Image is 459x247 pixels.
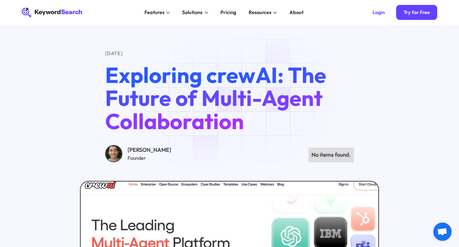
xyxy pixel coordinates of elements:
a: Login [365,5,392,20]
div: [PERSON_NAME] [128,146,171,154]
a: Pricing [217,7,240,17]
div: Pricing [220,9,236,16]
div: Open chat [433,223,452,241]
div: Features [144,9,164,16]
div: Founder [128,154,171,162]
a: Try for Free [396,5,438,20]
div: Login [373,9,385,15]
div: No items found. [312,151,351,159]
span: Exploring crewAI: The Future of Multi-Agent Collaboration [105,61,326,135]
div: About [289,9,304,16]
div: Try for Free [404,9,430,15]
div: Solutions [182,9,202,16]
a: About [286,7,307,17]
div: [DATE] [105,50,354,57]
div: Resources [249,9,271,16]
